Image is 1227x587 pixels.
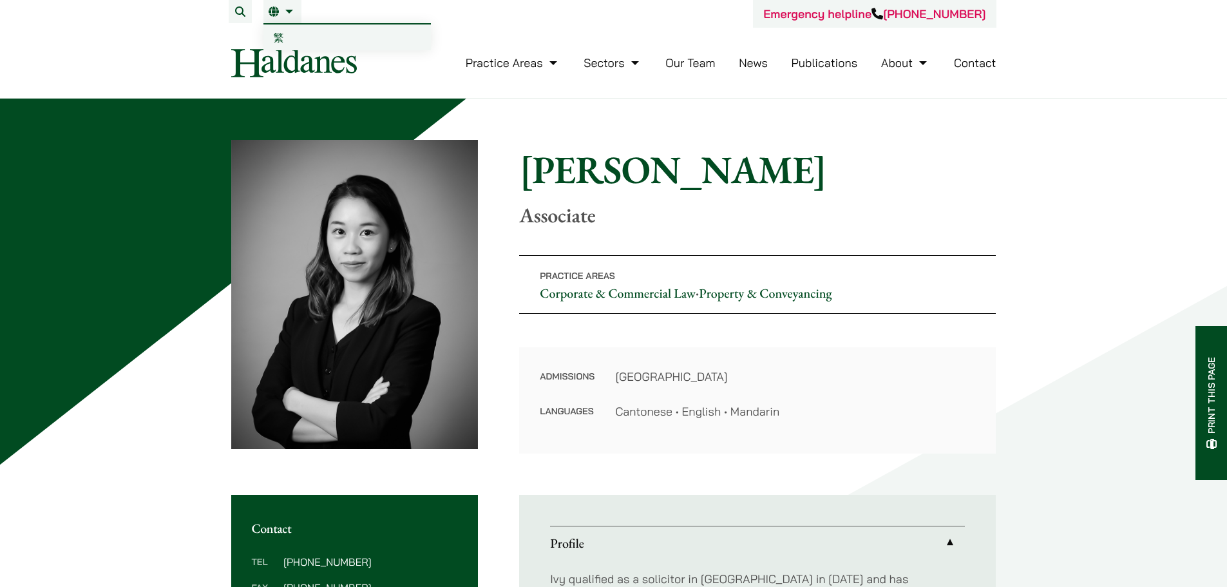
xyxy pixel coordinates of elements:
dd: Cantonese • English • Mandarin [615,403,975,420]
img: Logo of Haldanes [231,48,357,77]
a: Publications [792,55,858,70]
a: Practice Areas [466,55,560,70]
p: Associate [519,203,996,227]
a: Emergency helpline[PHONE_NUMBER] [763,6,985,21]
a: Switch to 繁 [263,24,431,50]
a: EN [269,6,296,17]
a: About [881,55,930,70]
span: Practice Areas [540,270,615,282]
a: News [739,55,768,70]
span: 繁 [274,31,284,44]
dd: [GEOGRAPHIC_DATA] [615,368,975,385]
a: Our Team [665,55,715,70]
dt: Languages [540,403,594,420]
a: Profile [550,526,965,560]
a: Property & Conveyancing [699,285,832,302]
a: Contact [954,55,996,70]
dd: [PHONE_NUMBER] [283,557,457,567]
dt: Tel [252,557,278,582]
a: Sectors [584,55,642,70]
a: Corporate & Commercial Law [540,285,696,302]
h2: Contact [252,521,458,536]
h1: [PERSON_NAME] [519,146,996,193]
dt: Admissions [540,368,594,403]
p: • [519,255,996,314]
